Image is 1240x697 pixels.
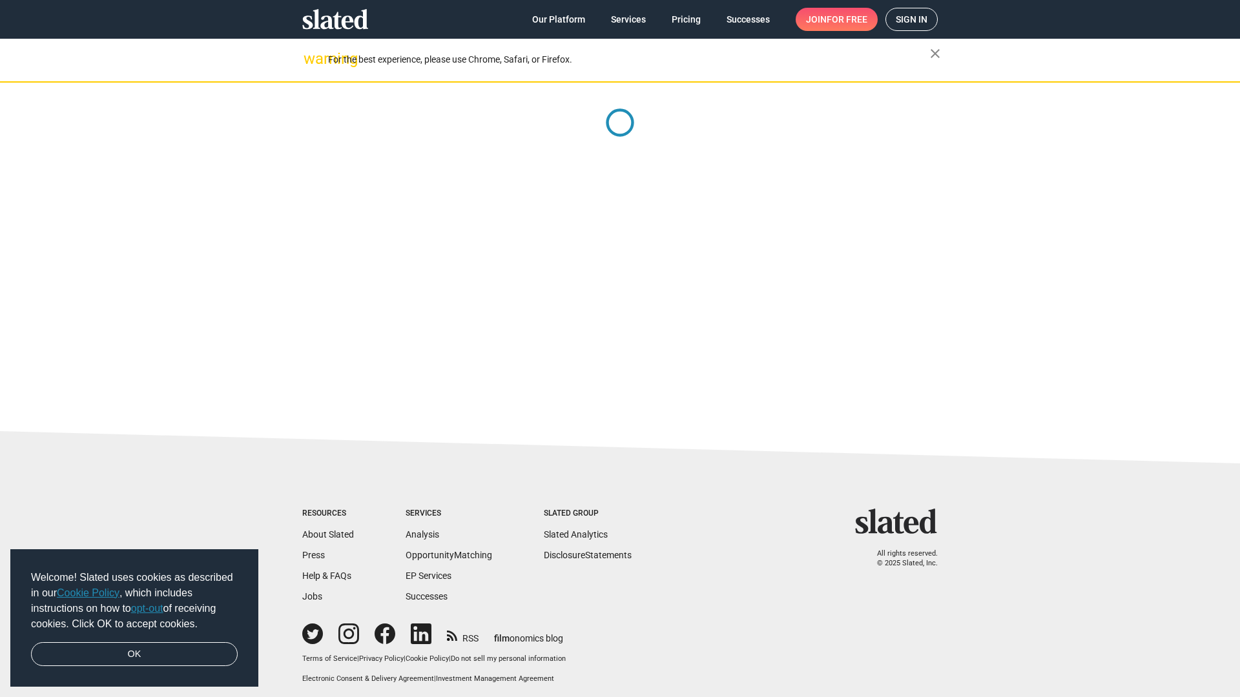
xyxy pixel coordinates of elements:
[359,654,404,663] a: Privacy Policy
[449,654,451,663] span: |
[406,529,439,540] a: Analysis
[885,8,938,31] a: Sign in
[302,654,357,663] a: Terms of Service
[434,674,436,683] span: |
[131,603,163,614] a: opt-out
[494,633,510,643] span: film
[827,8,867,31] span: for free
[806,8,867,31] span: Join
[436,674,554,683] a: Investment Management Agreement
[727,8,770,31] span: Successes
[611,8,646,31] span: Services
[302,591,322,601] a: Jobs
[672,8,701,31] span: Pricing
[406,571,451,581] a: EP Services
[796,8,878,31] a: Joinfor free
[406,591,448,601] a: Successes
[447,625,479,645] a: RSS
[544,550,632,560] a: DisclosureStatements
[357,654,359,663] span: |
[304,51,319,66] mat-icon: warning
[31,570,238,632] span: Welcome! Slated uses cookies as described in our , which includes instructions on how to of recei...
[601,8,656,31] a: Services
[532,8,585,31] span: Our Platform
[896,8,927,30] span: Sign in
[406,654,449,663] a: Cookie Policy
[404,654,406,663] span: |
[661,8,711,31] a: Pricing
[716,8,780,31] a: Successes
[406,550,492,560] a: OpportunityMatching
[10,549,258,687] div: cookieconsent
[302,571,351,581] a: Help & FAQs
[863,549,938,568] p: All rights reserved. © 2025 Slated, Inc.
[302,674,434,683] a: Electronic Consent & Delivery Agreement
[57,587,119,598] a: Cookie Policy
[302,509,354,519] div: Resources
[328,51,930,68] div: For the best experience, please use Chrome, Safari, or Firefox.
[451,654,566,664] button: Do not sell my personal information
[544,529,608,540] a: Slated Analytics
[522,8,595,31] a: Our Platform
[302,529,354,540] a: About Slated
[544,509,632,519] div: Slated Group
[406,509,492,519] div: Services
[31,642,238,667] a: dismiss cookie message
[302,550,325,560] a: Press
[494,622,563,645] a: filmonomics blog
[927,46,943,61] mat-icon: close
